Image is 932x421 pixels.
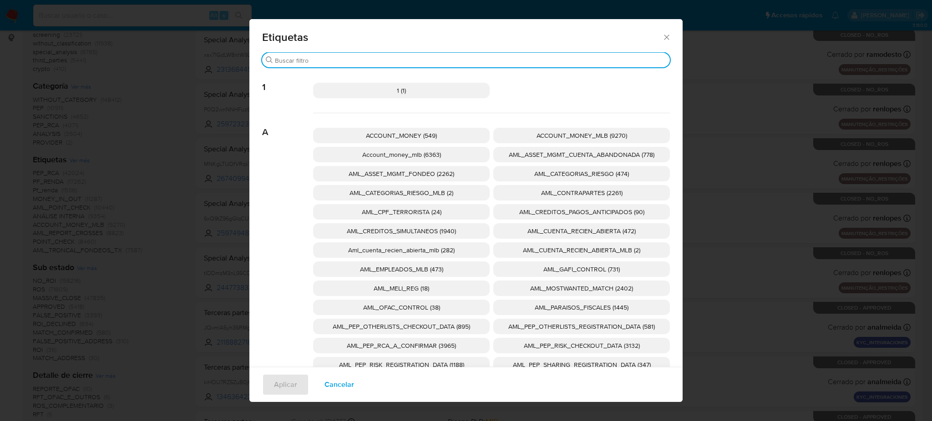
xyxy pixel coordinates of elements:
[313,185,490,200] div: AML_CATEGORIAS_RIESGO_MLB (2)
[313,281,490,296] div: AML_MELI_REG (18)
[348,246,455,255] span: Aml_cuenta_recien_abierta_mlb (282)
[313,338,490,353] div: AML_PEP_RCA_A_CONFIRMAR (3965)
[313,319,490,334] div: AML_PEP_OTHERLISTS_CHECKOUT_DATA (895)
[662,33,670,41] button: Cerrar
[493,185,670,200] div: AML_CONTRAPARTES (2261)
[347,341,456,350] span: AML_PEP_RCA_A_CONFIRMAR (3965)
[493,357,670,372] div: AML_PEP_SHARING_REGISTRATION_DATA (347)
[363,303,440,312] span: AML_OFAC_CONTROL (38)
[508,322,655,331] span: AML_PEP_OTHERLISTS_REGISTRATION_DATA (581)
[530,284,633,293] span: AML_MOSTWANTED_MATCH (2402)
[313,128,490,143] div: ACCOUNT_MONEY (549)
[493,147,670,162] div: AML_ASSET_MGMT_CUENTA_ABANDONADA (778)
[275,56,666,65] input: Buscar filtro
[493,128,670,143] div: ACCOUNT_MONEY_MLB (9270)
[313,300,490,315] div: AML_OFAC_CONTROL (38)
[513,360,651,369] span: AML_PEP_SHARING_REGISTRATION_DATA (347)
[324,375,354,395] span: Cancelar
[509,150,654,159] span: AML_ASSET_MGMT_CUENTA_ABANDONADA (778)
[535,303,628,312] span: AML_PARAISOS_FISCALES (1445)
[493,204,670,220] div: AML_CREDITOS_PAGOS_ANTICIPADOS (90)
[362,150,441,159] span: Account_money_mlb (6363)
[527,226,636,236] span: AML_CUENTA_RECIEN_ABIERTA (472)
[524,341,640,350] span: AML_PEP_RISK_CHECKOUT_DATA (3132)
[366,131,437,140] span: ACCOUNT_MONEY (549)
[397,86,406,95] span: 1 (1)
[543,265,620,274] span: AML_GAFI_CONTROL (731)
[493,281,670,296] div: AML_MOSTWANTED_MATCH (2402)
[333,322,470,331] span: AML_PEP_OTHERLISTS_CHECKOUT_DATA (895)
[349,188,453,197] span: AML_CATEGORIAS_RIESGO_MLB (2)
[347,226,456,236] span: AML_CREDITOS_SIMULTANEOS (1940)
[313,147,490,162] div: Account_money_mlb (6363)
[313,166,490,181] div: AML_ASSET_MGMT_FONDEO (2262)
[349,169,454,178] span: AML_ASSET_MGMT_FONDEO (2262)
[313,223,490,239] div: AML_CREDITOS_SIMULTANEOS (1940)
[523,246,640,255] span: AML_CUENTA_RECIEN_ABIERTA_MLB (2)
[313,261,490,277] div: AML_EMPLEADOS_MLB (473)
[262,32,662,43] span: Etiquetas
[313,242,490,258] div: Aml_cuenta_recien_abierta_mlb (282)
[541,188,623,197] span: AML_CONTRAPARTES (2261)
[493,261,670,277] div: AML_GAFI_CONTROL (731)
[313,83,490,98] div: 1 (1)
[362,207,441,216] span: AML_CPF_TERRORISTA (24)
[266,56,273,64] button: Buscar
[262,113,313,138] span: A
[360,265,443,274] span: AML_EMPLEADOS_MLB (473)
[519,207,644,216] span: AML_CREDITOS_PAGOS_ANTICIPADOS (90)
[339,360,464,369] span: AML_PEP_RISK_REGISTRATION_DATA (1188)
[537,131,627,140] span: ACCOUNT_MONEY_MLB (9270)
[313,357,490,372] div: AML_PEP_RISK_REGISTRATION_DATA (1188)
[374,284,429,293] span: AML_MELI_REG (18)
[493,319,670,334] div: AML_PEP_OTHERLISTS_REGISTRATION_DATA (581)
[313,374,366,396] button: Cancelar
[493,242,670,258] div: AML_CUENTA_RECIEN_ABIERTA_MLB (2)
[493,300,670,315] div: AML_PARAISOS_FISCALES (1445)
[493,223,670,239] div: AML_CUENTA_RECIEN_ABIERTA (472)
[262,68,313,93] span: 1
[534,169,629,178] span: AML_CATEGORIAS_RIESGO (474)
[493,338,670,353] div: AML_PEP_RISK_CHECKOUT_DATA (3132)
[313,204,490,220] div: AML_CPF_TERRORISTA (24)
[493,166,670,181] div: AML_CATEGORIAS_RIESGO (474)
